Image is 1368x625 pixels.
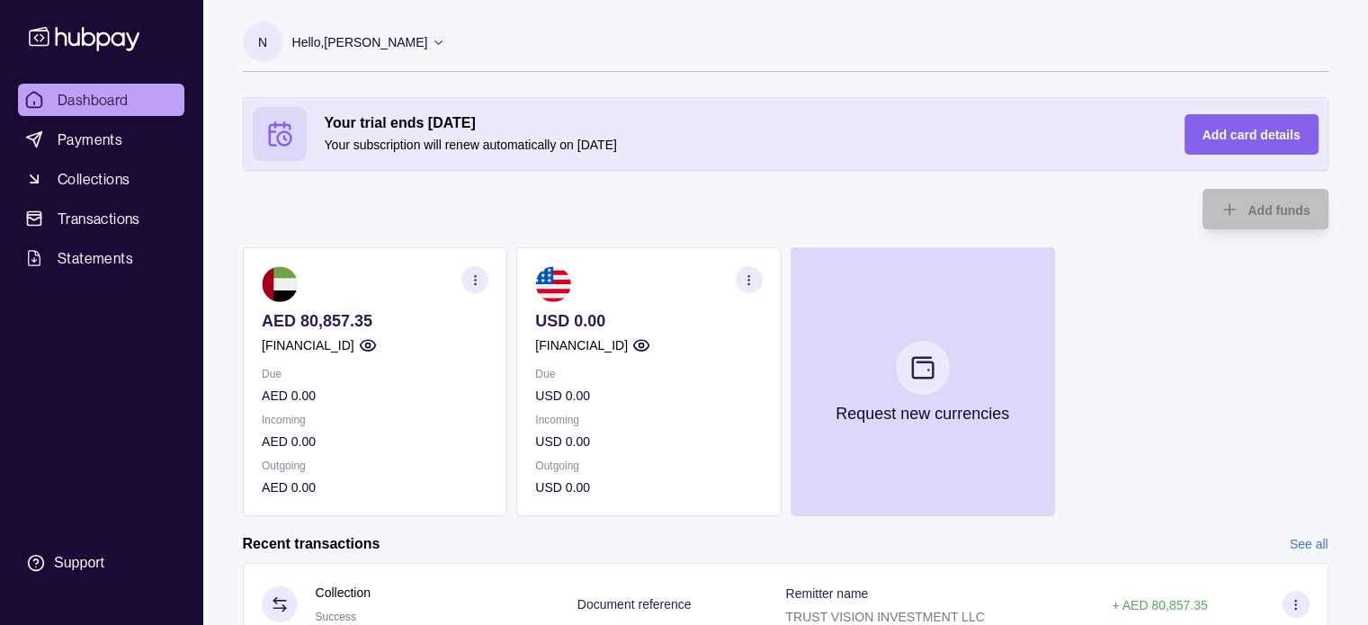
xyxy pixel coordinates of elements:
p: [FINANCIAL_ID] [535,335,628,355]
span: Collections [58,168,130,190]
a: Statements [18,242,184,274]
a: Transactions [18,202,184,235]
div: Support [54,553,104,573]
p: TRUST VISION INVESTMENT LLC [785,610,984,624]
p: AED 0.00 [262,432,488,451]
p: Request new currencies [836,404,1009,424]
button: Request new currencies [790,247,1054,516]
p: Outgoing [535,456,762,476]
span: Success [316,611,356,623]
a: Dashboard [18,84,184,116]
p: AED 0.00 [262,478,488,497]
p: USD 0.00 [535,478,762,497]
p: Document reference [577,597,692,612]
span: Statements [58,247,133,269]
p: Incoming [535,410,762,430]
p: Outgoing [262,456,488,476]
span: Add card details [1203,128,1301,142]
p: Incoming [262,410,488,430]
h2: Your trial ends [DATE] [325,113,1149,133]
button: Add card details [1185,114,1319,155]
p: Due [262,364,488,384]
button: Add funds [1203,189,1328,229]
p: Collection [316,583,371,603]
span: Transactions [58,208,140,229]
p: AED 0.00 [262,386,488,406]
img: us [535,266,571,302]
p: AED 80,857.35 [262,311,488,331]
img: ae [262,266,298,302]
p: USD 0.00 [535,386,762,406]
h2: Recent transactions [243,534,380,554]
a: See all [1290,534,1328,554]
span: Add funds [1247,203,1310,218]
p: USD 0.00 [535,311,762,331]
p: + AED 80,857.35 [1112,598,1207,612]
a: Collections [18,163,184,195]
a: Payments [18,123,184,156]
p: USD 0.00 [535,432,762,451]
p: Your subscription will renew automatically on [DATE] [325,135,1149,155]
p: N [258,32,267,52]
p: Due [535,364,762,384]
a: Support [18,544,184,582]
p: Hello, [PERSON_NAME] [292,32,428,52]
p: [FINANCIAL_ID] [262,335,354,355]
p: Remitter name [785,586,868,601]
span: Dashboard [58,89,129,111]
span: Payments [58,129,122,150]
